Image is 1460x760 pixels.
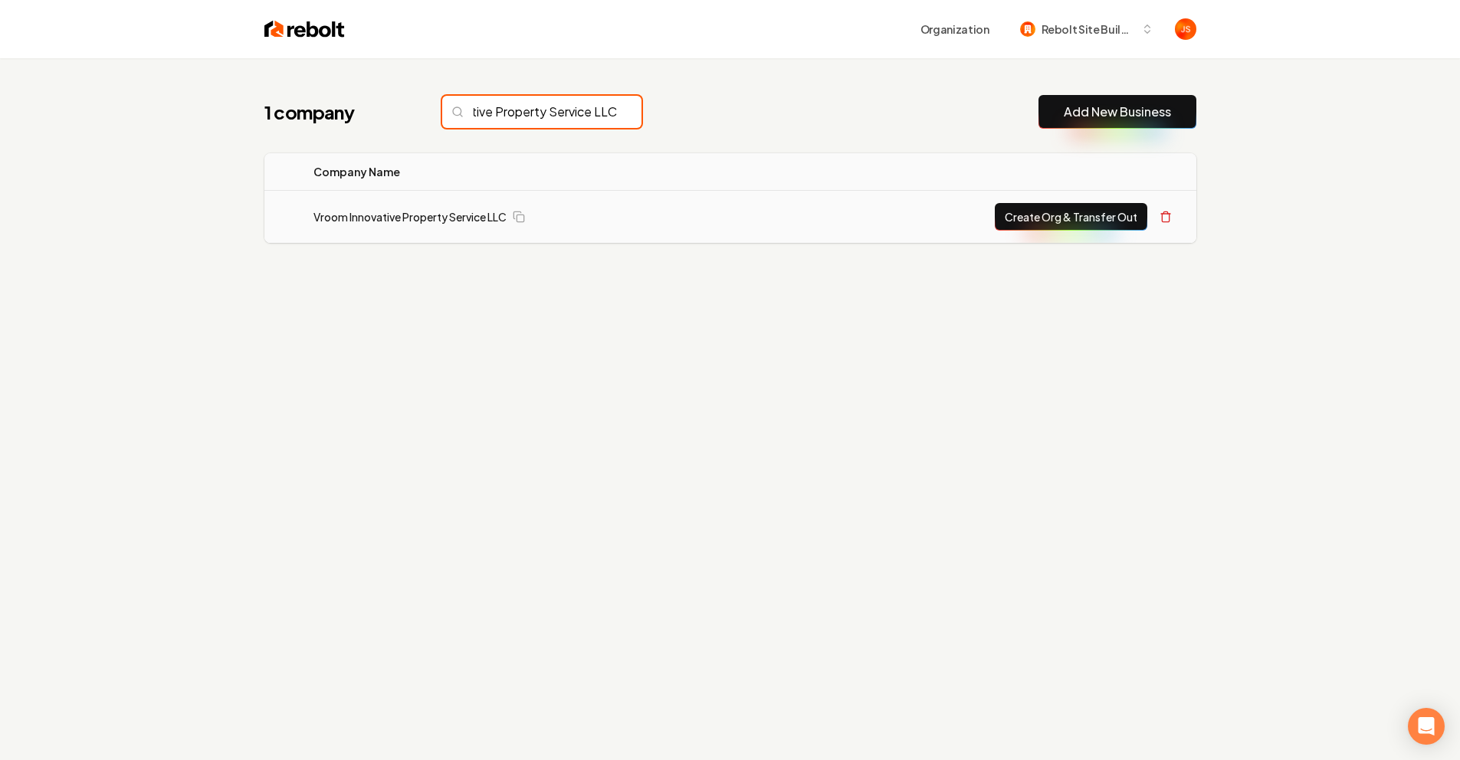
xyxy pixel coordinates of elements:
[1042,21,1135,38] span: Rebolt Site Builder
[1175,18,1196,40] button: Open user button
[264,18,345,40] img: Rebolt Logo
[264,100,412,124] h1: 1 company
[301,153,771,191] th: Company Name
[911,15,999,43] button: Organization
[1038,95,1196,129] button: Add New Business
[995,203,1147,231] button: Create Org & Transfer Out
[1408,708,1445,745] div: Open Intercom Messenger
[313,209,507,224] a: Vroom Innovative Property Service LLC
[1020,21,1035,37] img: Rebolt Site Builder
[442,96,641,128] input: Search...
[1064,103,1171,121] a: Add New Business
[1175,18,1196,40] img: James Shamoun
